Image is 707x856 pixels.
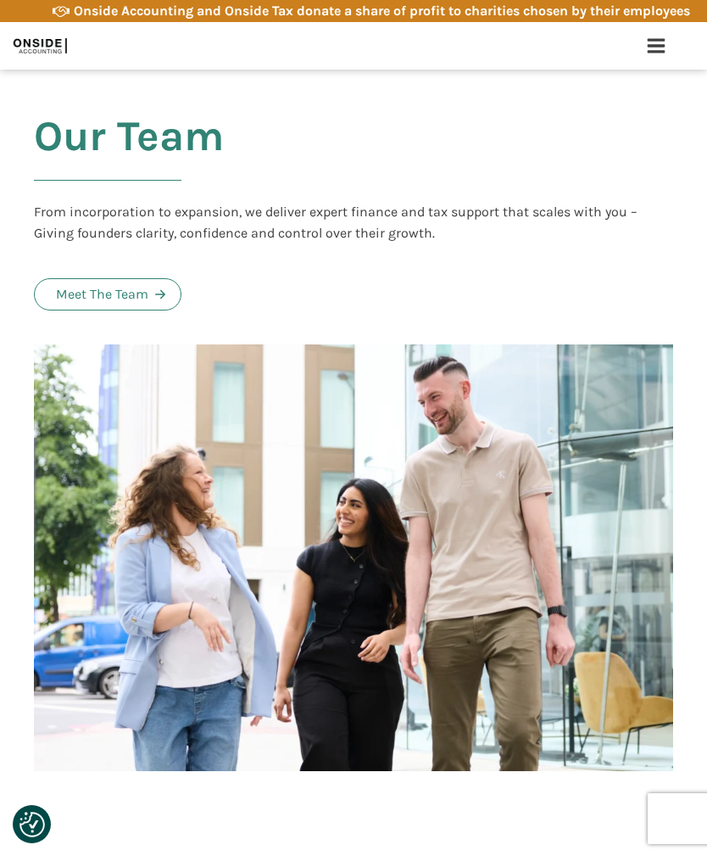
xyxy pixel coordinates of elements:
button: Consent Preferences [19,812,45,837]
img: Onside Accounting [14,33,67,59]
div: From incorporation to expansion, we deliver expert finance and tax support that scales with you –... [34,201,673,244]
a: Meet The Team [34,278,181,311]
h2: Our Team [34,113,224,201]
div: Meet The Team [56,283,148,305]
img: Revisit consent button [19,812,45,837]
